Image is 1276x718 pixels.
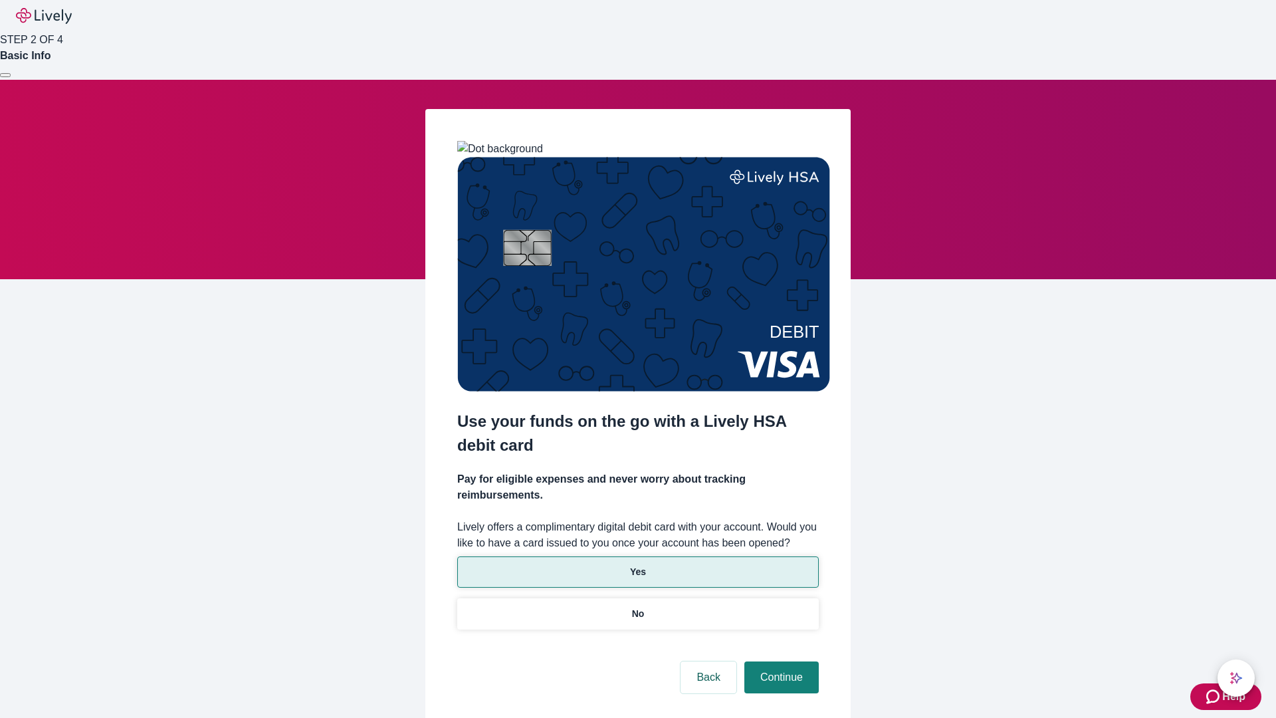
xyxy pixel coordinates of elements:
[457,556,819,588] button: Yes
[744,661,819,693] button: Continue
[632,607,645,621] p: No
[457,519,819,551] label: Lively offers a complimentary digital debit card with your account. Would you like to have a card...
[1190,683,1261,710] button: Zendesk support iconHelp
[1222,689,1245,705] span: Help
[16,8,72,24] img: Lively
[681,661,736,693] button: Back
[457,471,819,503] h4: Pay for eligible expenses and never worry about tracking reimbursements.
[457,410,819,457] h2: Use your funds on the go with a Lively HSA debit card
[1229,671,1243,685] svg: Lively AI Assistant
[1206,689,1222,705] svg: Zendesk support icon
[630,565,646,579] p: Yes
[457,598,819,630] button: No
[457,141,543,157] img: Dot background
[1218,659,1255,697] button: chat
[457,157,830,392] img: Debit card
